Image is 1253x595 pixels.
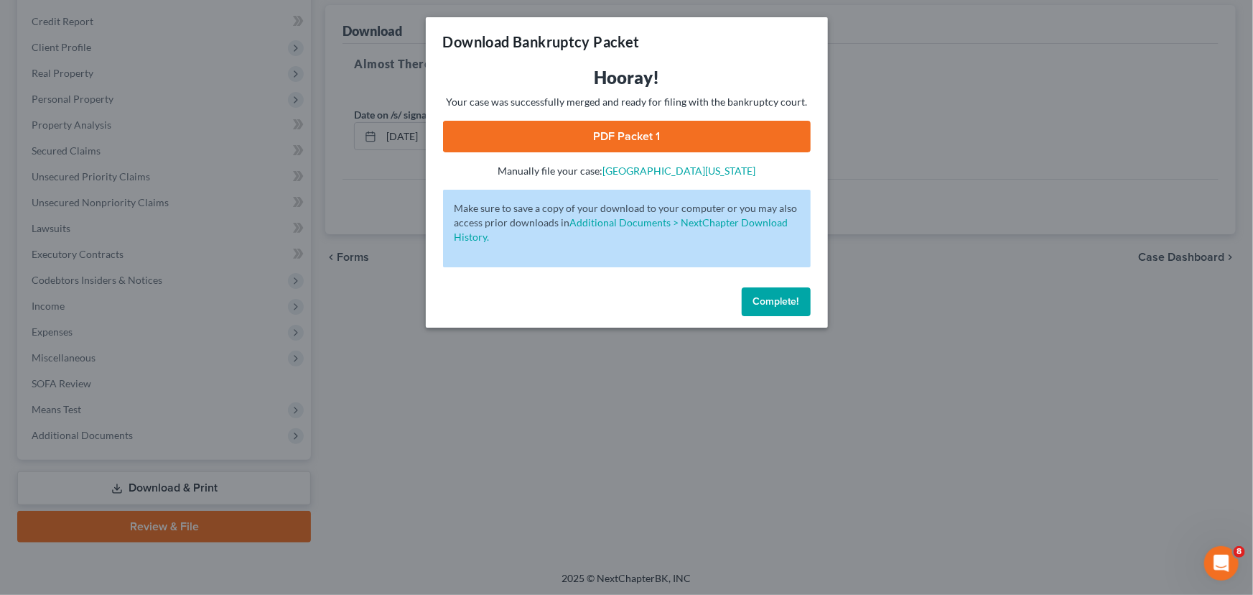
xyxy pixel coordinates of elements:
[455,216,788,243] a: Additional Documents > NextChapter Download History.
[753,295,799,308] span: Complete!
[443,95,811,109] p: Your case was successfully merged and ready for filing with the bankruptcy court.
[443,32,640,52] h3: Download Bankruptcy Packet
[602,165,755,177] a: [GEOGRAPHIC_DATA][US_STATE]
[443,121,811,152] a: PDF Packet 1
[742,287,811,316] button: Complete!
[455,201,799,244] p: Make sure to save a copy of your download to your computer or you may also access prior downloads in
[443,164,811,178] p: Manually file your case:
[1204,546,1239,581] iframe: Intercom live chat
[1234,546,1245,558] span: 8
[443,66,811,89] h3: Hooray!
